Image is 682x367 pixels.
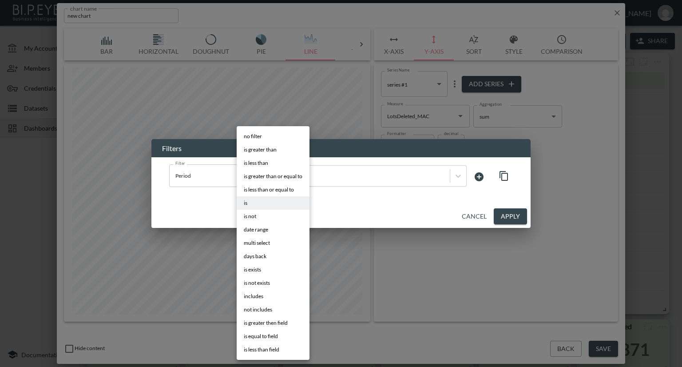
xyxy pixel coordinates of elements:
[244,279,270,287] span: is not exists
[244,172,302,180] span: is greater than or equal to
[244,159,268,167] span: is less than
[244,132,262,140] span: no filter
[244,306,272,314] span: not includes
[244,252,266,260] span: days back
[244,319,288,327] span: is greater then field
[244,292,263,300] span: includes
[244,239,270,247] span: multi select
[244,186,294,194] span: is less than or equal to
[244,146,277,154] span: is greater than
[244,212,256,220] span: is not
[244,332,278,340] span: is equal to field
[244,346,279,354] span: is less than field
[244,226,268,234] span: date range
[244,266,261,274] span: is exists
[244,199,247,207] span: is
